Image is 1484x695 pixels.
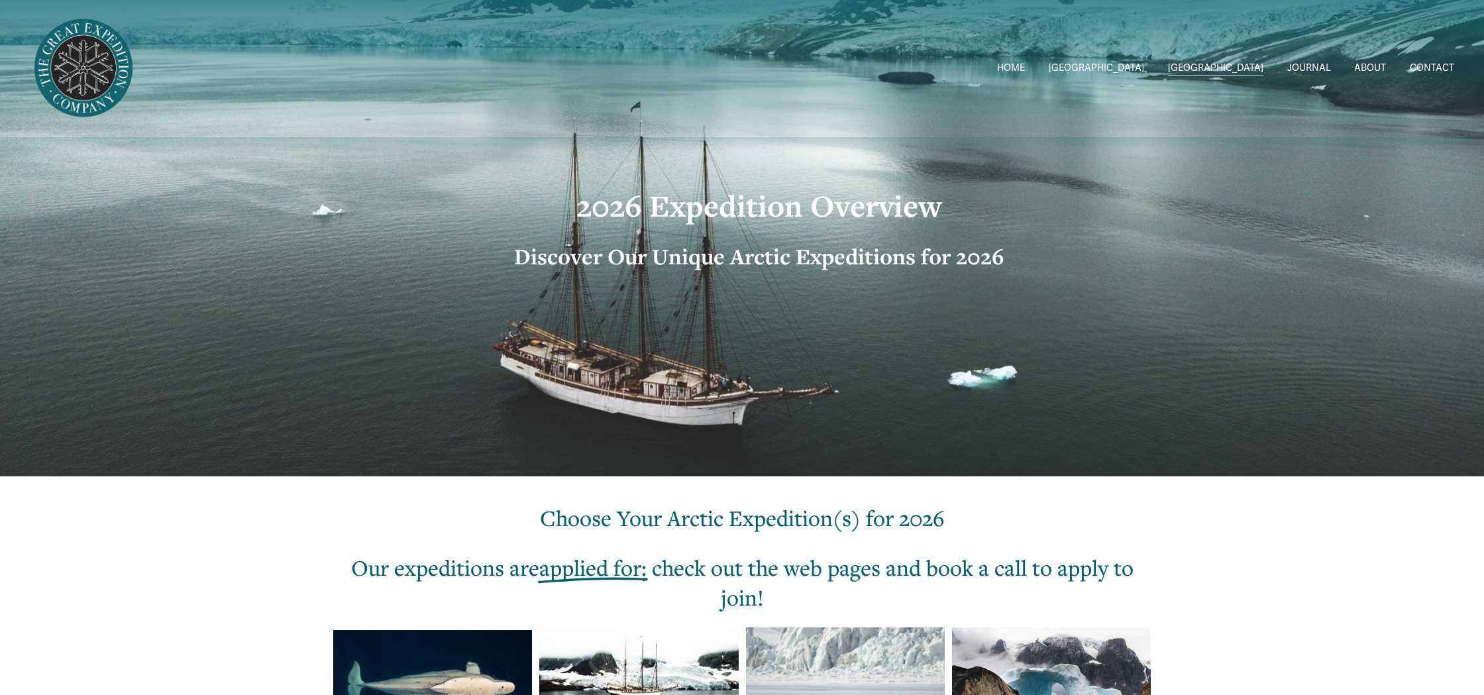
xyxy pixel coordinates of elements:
[997,59,1025,78] a: HOME
[1168,59,1263,78] a: folder dropdown
[1287,59,1331,78] a: JOURNAL
[1049,60,1144,77] span: [GEOGRAPHIC_DATA]
[1354,59,1386,78] a: ABOUT
[514,242,1004,271] strong: Discover Our Unique Arctic Expeditions for 2026
[1168,60,1263,77] span: [GEOGRAPHIC_DATA]
[333,553,1151,612] h2: Our expeditions are : check out the web pages and book a call to apply to join!
[30,15,137,122] img: Arctic Expeditions
[1049,59,1144,78] a: folder dropdown
[576,186,942,226] strong: 2026 Expedition Overview
[333,503,1151,533] h2: Choose Your Arctic Expedition(s) for 2026
[1410,59,1454,78] a: CONTACT
[539,553,641,582] span: applied for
